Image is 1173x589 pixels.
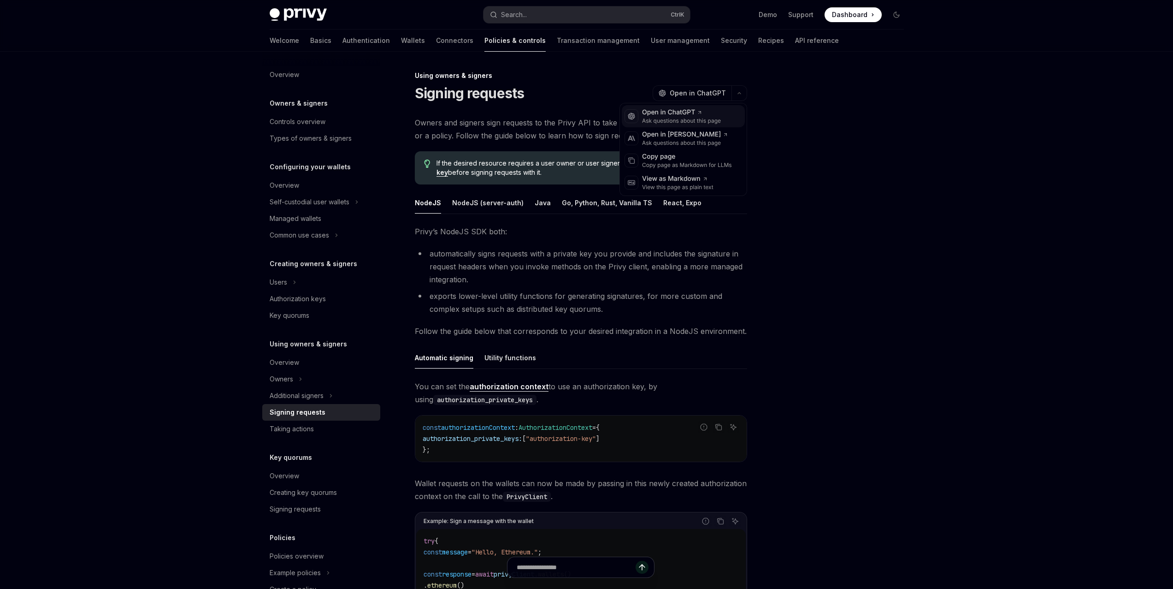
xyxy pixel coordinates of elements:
[270,213,321,224] div: Managed wallets
[642,130,728,139] div: Open in [PERSON_NAME]
[642,152,732,161] div: Copy page
[262,404,380,421] a: Signing requests
[415,325,747,338] span: Follow the guide below that corresponds to your desired integration in a NodeJS environment.
[889,7,904,22] button: Toggle dark mode
[452,192,524,214] div: NodeJS (server-auth)
[642,139,728,147] div: Ask questions about this page
[270,504,321,515] div: Signing requests
[270,116,325,127] div: Controls overview
[423,446,430,454] span: };
[262,371,380,387] button: Toggle Owners section
[415,247,747,286] li: automatically signs requests with a private key you provide and includes the signature in request...
[415,85,525,101] h1: Signing requests
[729,515,741,527] button: Ask AI
[433,395,536,405] code: authorization_private_keys
[262,354,380,371] a: Overview
[262,484,380,501] a: Creating key quorums
[515,423,519,432] span: :
[262,421,380,437] a: Taking actions
[270,133,352,144] div: Types of owners & signers
[270,196,349,208] div: Self-custodial user wallets
[415,71,747,80] div: Using owners & signers
[262,548,380,565] a: Policies overview
[270,470,299,482] div: Overview
[310,30,331,52] a: Basics
[270,567,321,578] div: Example policies
[415,477,747,503] span: Wallet requests on the wallets can now be made by passing in this newly created authorization con...
[596,423,600,432] span: {
[557,30,640,52] a: Transaction management
[535,192,551,214] div: Java
[423,434,522,443] span: authorization_private_keys:
[592,423,596,432] span: =
[721,30,747,52] a: Security
[642,108,721,117] div: Open in ChatGPT
[270,230,329,241] div: Common use cases
[468,548,472,556] span: =
[270,551,324,562] div: Policies overview
[562,192,652,214] div: Go, Python, Rust, Vanilla TS
[671,11,684,18] span: Ctrl K
[653,85,731,101] button: Open in ChatGPT
[270,8,327,21] img: dark logo
[415,347,473,369] div: Automatic signing
[435,537,438,545] span: {
[270,30,299,52] a: Welcome
[522,434,526,443] span: [
[436,159,737,177] span: If the desired resource requires a user owner or user signer, make sure to before signing request...
[262,501,380,518] a: Signing requests
[270,374,293,385] div: Owners
[262,177,380,194] a: Overview
[415,290,747,315] li: exports lower-level utility functions for generating signatures, for more custom and complex setu...
[642,161,732,169] div: Copy page as Markdown for LLMs
[424,548,442,556] span: const
[270,339,347,350] h5: Using owners & signers
[262,113,380,130] a: Controls overview
[401,30,425,52] a: Wallets
[596,434,600,443] span: ]
[758,30,784,52] a: Recipes
[788,10,813,19] a: Support
[262,291,380,307] a: Authorization keys
[270,161,351,173] h5: Configuring your wallets
[670,89,726,98] span: Open in ChatGPT
[424,537,435,545] span: try
[270,407,325,418] div: Signing requests
[270,69,299,80] div: Overview
[424,515,534,527] div: Example: Sign a message with the wallet
[795,30,839,52] a: API reference
[262,227,380,244] button: Toggle Common use cases section
[415,225,747,238] span: Privy’s NodeJS SDK both:
[270,390,324,401] div: Additional signers
[270,310,309,321] div: Key quorums
[642,117,721,125] div: Ask questions about this page
[423,423,441,432] span: const
[825,7,882,22] a: Dashboard
[262,565,380,581] button: Toggle Example policies section
[484,30,546,52] a: Policies & controls
[470,382,548,392] a: authorization context
[262,274,380,291] button: Toggle Users section
[636,561,648,574] button: Send message
[270,180,299,191] div: Overview
[262,194,380,210] button: Toggle Self-custodial user wallets section
[503,492,551,502] code: PrivyClient
[270,98,328,109] h5: Owners & signers
[442,548,468,556] span: message
[663,192,701,214] div: React, Expo
[262,468,380,484] a: Overview
[262,130,380,147] a: Types of owners & signers
[424,160,430,168] svg: Tip
[262,210,380,227] a: Managed wallets
[270,423,314,434] div: Taking actions
[501,9,527,20] div: Search...
[832,10,867,19] span: Dashboard
[270,487,337,498] div: Creating key quorums
[270,532,295,543] h5: Policies
[483,6,690,23] button: Open search
[270,357,299,368] div: Overview
[436,30,473,52] a: Connectors
[713,421,725,433] button: Copy the contents from the code block
[727,421,739,433] button: Ask AI
[526,434,596,443] span: "authorization-key"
